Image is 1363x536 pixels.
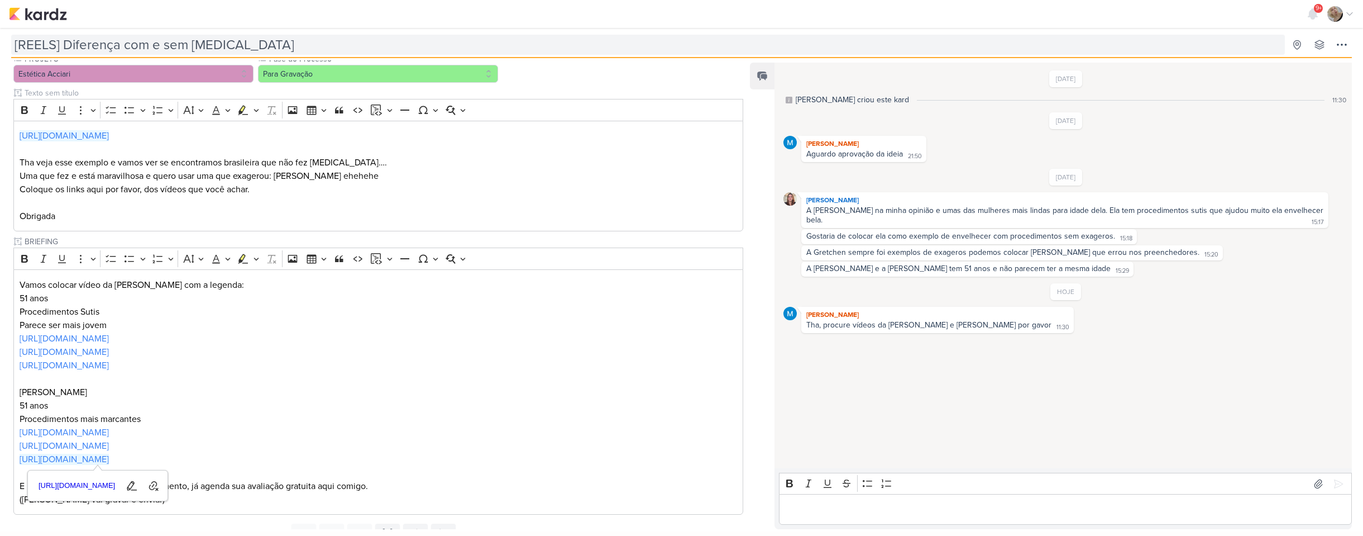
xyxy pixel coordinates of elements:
[1116,267,1129,276] div: 15:29
[20,386,737,399] p: [PERSON_NAME]
[806,149,903,159] div: Aguardo aprovação da ideia
[22,236,743,248] input: Texto sem título
[11,35,1285,55] input: Kard Sem Título
[35,477,119,495] a: [URL][DOMAIN_NAME]
[783,192,797,206] img: Tatiane Acciari
[20,399,737,412] p: 51 anos
[20,183,737,196] p: Coloque os links aqui por favor, dos vídeos que você achar.
[806,264,1111,273] div: A [PERSON_NAME] e a [PERSON_NAME] tem 51 anos e não parecem ter a mesma idade
[1312,218,1324,227] div: 15:17
[20,278,737,292] p: Vamos colocar vídeo da [PERSON_NAME] com a legenda:
[796,94,909,106] div: [PERSON_NAME] criou este kard
[1332,95,1346,105] div: 11:30
[13,99,743,121] div: Editor toolbar
[806,231,1115,241] div: Gostaria de colocar ela como exemplo de envelhecer com procedimentos sem exageros.
[1056,323,1069,332] div: 11:30
[779,494,1352,525] div: Editor editing area: main
[20,130,109,141] a: [URL][DOMAIN_NAME]
[20,156,737,169] p: Tha veja esse exemplo e vamos ver se encontramos brasileira que não fez [MEDICAL_DATA]….
[258,65,498,83] button: Para Gravação
[779,473,1352,495] div: Editor toolbar
[20,305,737,319] p: Procedimentos Sutis
[20,347,109,358] a: [URL][DOMAIN_NAME]
[783,136,797,149] img: MARIANA MIRANDA
[13,269,743,515] div: Editor editing area: main
[20,427,109,438] a: [URL][DOMAIN_NAME]
[35,479,119,492] span: [URL][DOMAIN_NAME]
[13,121,743,232] div: Editor editing area: main
[20,169,737,183] p: Uma que fez e está maravilhosa e quero usar uma que exagerou: [PERSON_NAME] ehehehe
[1327,6,1343,22] img: Sarah Violante
[20,292,737,305] p: 51 anos
[22,87,743,99] input: Texto sem título
[804,195,1326,206] div: [PERSON_NAME]
[908,152,922,161] div: 21:50
[9,7,67,21] img: kardz.app
[20,210,737,223] p: Obrigada
[13,65,254,83] button: Estética Acciari
[20,454,109,465] a: [URL][DOMAIN_NAME]
[13,248,743,269] div: Editor toolbar
[20,333,109,344] a: [URL][DOMAIN_NAME]
[1120,234,1132,243] div: 15:18
[806,206,1326,225] div: A [PERSON_NAME] na minha opinião e umas das mulheres mais lindas para idade dela. Ela tem procedi...
[806,248,1199,257] div: A Gretchen sempre foi exemplos de exageros podemos colocar [PERSON_NAME] que errou nos preenchedo...
[783,307,797,320] img: MARIANA MIRANDA
[20,440,109,452] a: [URL][DOMAIN_NAME]
[804,309,1072,320] div: [PERSON_NAME]
[806,320,1051,330] div: Tha, procure vídeos da [PERSON_NAME] e [PERSON_NAME] por gavor
[804,138,924,149] div: [PERSON_NAME]
[20,360,109,371] a: [URL][DOMAIN_NAME]
[1204,250,1218,259] div: 15:20
[20,480,737,506] p: E para você não errar no seu procedimento, já agenda sua avaliação gratuita aqui comigo. ([PERSON...
[20,319,737,332] p: Parece ser mais jovem
[1316,4,1322,13] span: 9+
[20,412,737,426] p: Procedimentos mais marcantes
